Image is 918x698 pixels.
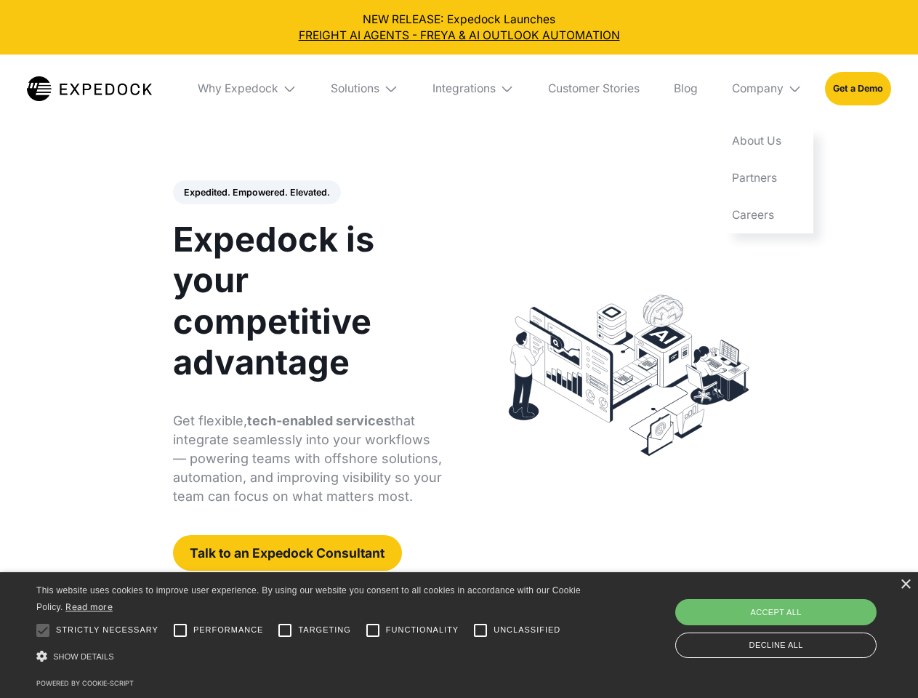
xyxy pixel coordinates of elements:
div: Solutions [331,81,379,96]
div: Company [720,55,813,123]
strong: tech-enabled services [247,413,391,428]
p: Get flexible, that integrate seamlessly into your workflows — powering teams with offshore soluti... [173,412,443,506]
span: Strictly necessary [56,624,158,636]
div: Show details [36,647,586,667]
span: This website uses cookies to improve user experience. By using our website you consent to all coo... [36,585,581,612]
a: Talk to an Expedock Consultant [173,535,402,571]
div: Company [732,81,784,96]
div: Solutions [320,55,410,123]
a: Partners [720,160,813,197]
span: Targeting [298,624,350,636]
a: Careers [720,196,813,233]
a: Get a Demo [825,72,891,105]
div: Why Expedock [186,55,308,123]
a: Blog [662,55,709,123]
nav: Company [720,123,813,233]
span: Performance [193,624,264,636]
a: FREIGHT AI AGENTS - FREYA & AI OUTLOOK AUTOMATION [12,28,907,44]
iframe: Chat Widget [676,541,918,698]
h1: Expedock is your competitive advantage [173,219,443,382]
span: Functionality [386,624,459,636]
a: Powered by cookie-script [36,679,134,687]
div: Why Expedock [198,81,278,96]
span: Unclassified [494,624,560,636]
a: Customer Stories [536,55,651,123]
div: NEW RELEASE: Expedock Launches [12,12,907,44]
div: Integrations [432,81,496,96]
div: Integrations [421,55,526,123]
span: Show details [53,652,114,661]
a: About Us [720,123,813,160]
a: Read more [65,601,113,612]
